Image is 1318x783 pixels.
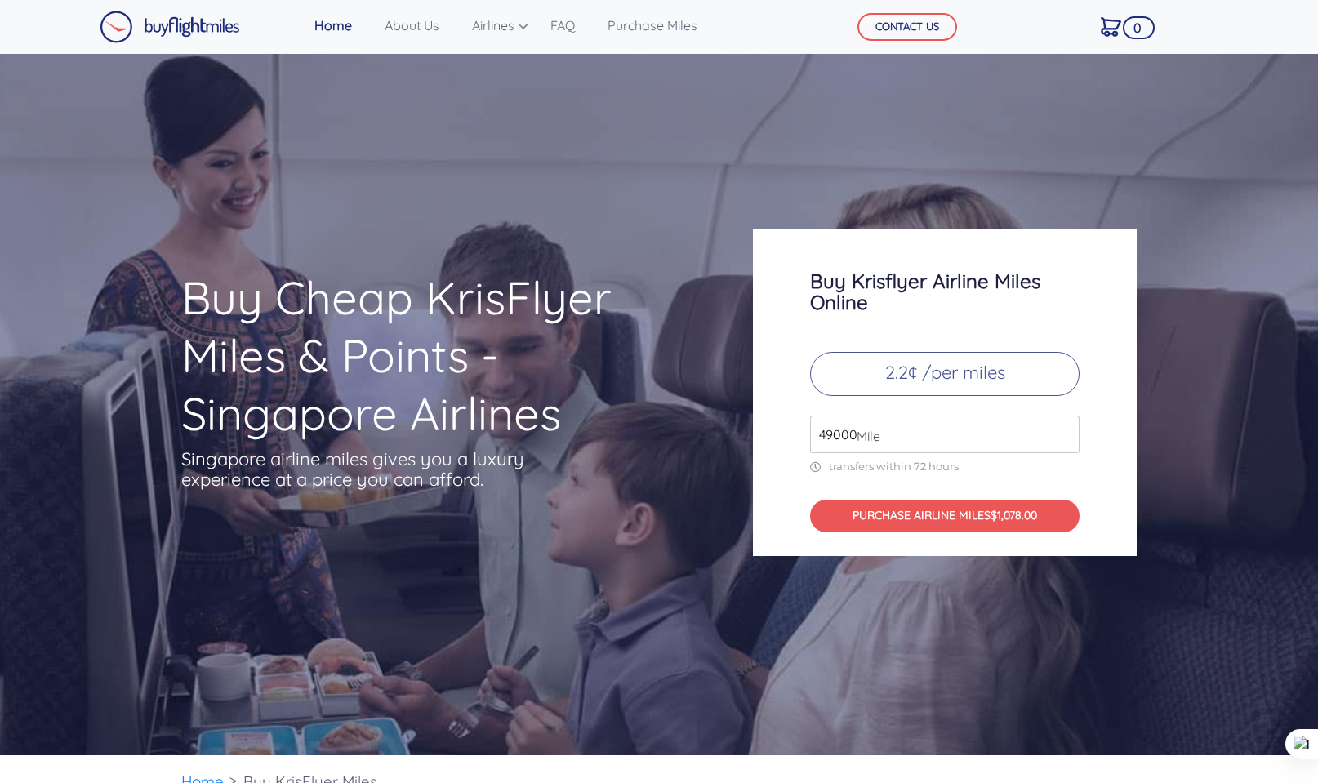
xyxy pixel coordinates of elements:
[465,9,524,42] a: Airlines
[181,269,689,443] h1: Buy Cheap KrisFlyer Miles & Points - Singapore Airlines
[810,270,1080,313] h3: Buy Krisflyer Airline Miles Online
[100,11,240,43] img: Buy Flight Miles Logo
[857,13,957,41] button: CONTACT US
[601,9,704,42] a: Purchase Miles
[810,460,1080,474] p: transfers within 72 hours
[1123,16,1155,39] span: 0
[991,508,1037,523] span: $1,078.00
[1094,9,1128,43] a: 0
[308,9,358,42] a: Home
[810,352,1080,396] p: 2.2¢ /per miles
[1101,17,1121,37] img: Cart
[544,9,581,42] a: FAQ
[100,7,240,47] a: Buy Flight Miles Logo
[181,449,549,490] p: Singapore airline miles gives you a luxury experience at a price you can afford.
[810,500,1080,533] button: PURCHASE AIRLINE MILES$1,078.00
[848,426,880,446] span: Mile
[378,9,446,42] a: About Us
